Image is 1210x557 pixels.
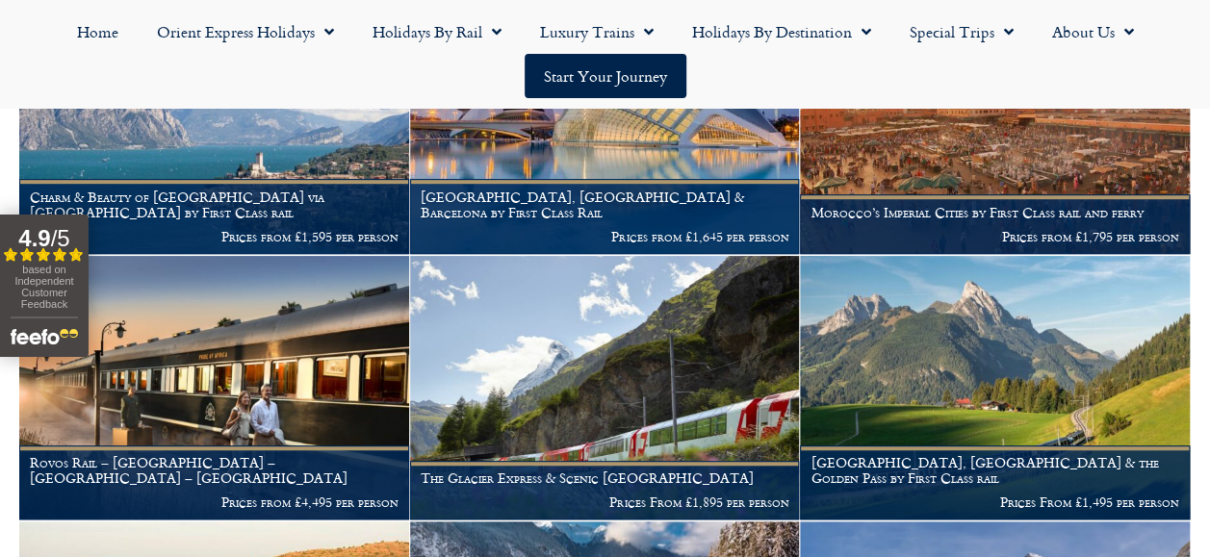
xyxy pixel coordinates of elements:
[30,455,399,486] h1: Rovos Rail – [GEOGRAPHIC_DATA] – [GEOGRAPHIC_DATA] – [GEOGRAPHIC_DATA]
[811,229,1179,244] p: Prices from £1,795 per person
[410,256,801,521] a: The Glacier Express & Scenic [GEOGRAPHIC_DATA] Prices From £1,895 per person
[811,494,1179,510] p: Prices From £1,495 per person
[811,205,1179,220] h1: Morocco’s Imperial Cities by First Class rail and ferry
[421,229,789,244] p: Prices from £1,645 per person
[421,470,789,486] h1: The Glacier Express & Scenic [GEOGRAPHIC_DATA]
[800,256,1191,521] a: [GEOGRAPHIC_DATA], [GEOGRAPHIC_DATA] & the Golden Pass by First Class rail Prices From £1,495 per...
[10,10,1200,98] nav: Menu
[1033,10,1153,54] a: About Us
[138,10,353,54] a: Orient Express Holidays
[58,10,138,54] a: Home
[811,455,1179,486] h1: [GEOGRAPHIC_DATA], [GEOGRAPHIC_DATA] & the Golden Pass by First Class rail
[19,256,409,520] img: Pride Of Africa Train Holiday
[19,256,410,521] a: Rovos Rail – [GEOGRAPHIC_DATA] – [GEOGRAPHIC_DATA] – [GEOGRAPHIC_DATA] Prices from £4,495 per person
[890,10,1033,54] a: Special Trips
[673,10,890,54] a: Holidays by Destination
[521,10,673,54] a: Luxury Trains
[30,229,399,244] p: Prices from £1,595 per person
[421,190,789,220] h1: [GEOGRAPHIC_DATA], [GEOGRAPHIC_DATA] & Barcelona by First Class Rail
[353,10,521,54] a: Holidays by Rail
[525,54,686,98] a: Start your Journey
[421,494,789,510] p: Prices From £1,895 per person
[30,494,399,510] p: Prices from £4,495 per person
[30,190,399,220] h1: Charm & Beauty of [GEOGRAPHIC_DATA] via [GEOGRAPHIC_DATA] by First Class rail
